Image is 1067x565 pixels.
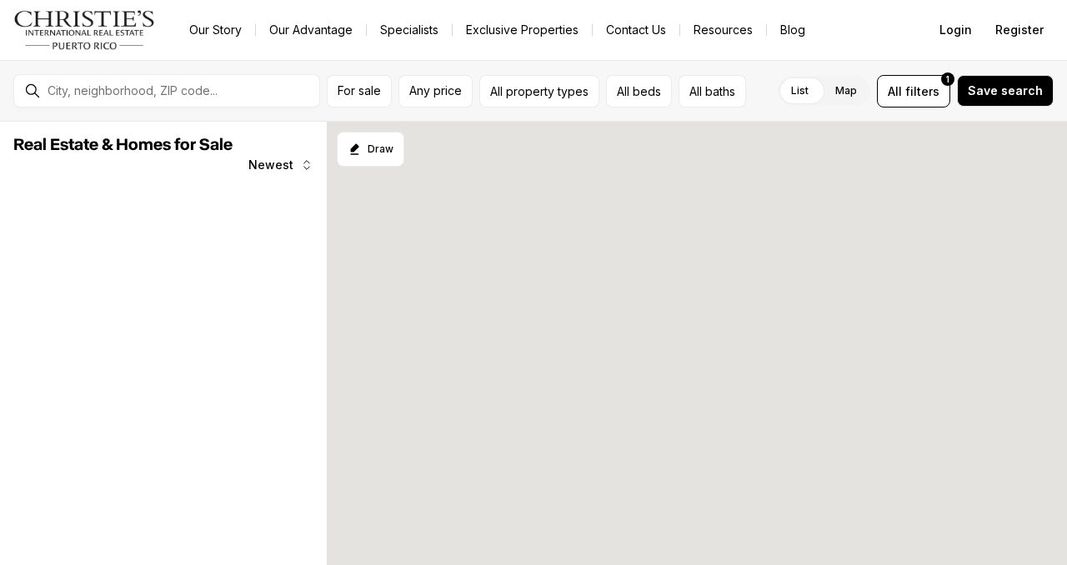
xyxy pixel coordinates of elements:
a: Our Advantage [256,18,366,42]
button: For sale [327,75,392,107]
button: Register [985,13,1054,47]
button: Contact Us [593,18,679,42]
button: Any price [398,75,473,107]
a: Exclusive Properties [453,18,592,42]
span: Newest [248,158,293,172]
button: Allfilters1 [877,75,950,107]
button: Newest [238,148,323,182]
button: Start drawing [337,132,404,167]
span: For sale [338,84,381,97]
button: Save search [957,75,1054,107]
a: Our Story [176,18,255,42]
span: Login [939,23,972,37]
a: Specialists [367,18,452,42]
button: All beds [606,75,672,107]
a: Blog [767,18,819,42]
button: All property types [479,75,599,107]
a: Resources [680,18,766,42]
button: All baths [679,75,746,107]
span: Real Estate & Homes for Sale [13,137,233,153]
span: 1 [946,72,949,86]
span: filters [905,82,939,100]
span: Save search [968,84,1043,97]
span: Any price [409,84,462,97]
label: Map [822,76,870,106]
span: All [888,82,902,100]
button: Login [929,13,982,47]
label: List [778,76,822,106]
img: logo [13,10,156,50]
span: Register [995,23,1044,37]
